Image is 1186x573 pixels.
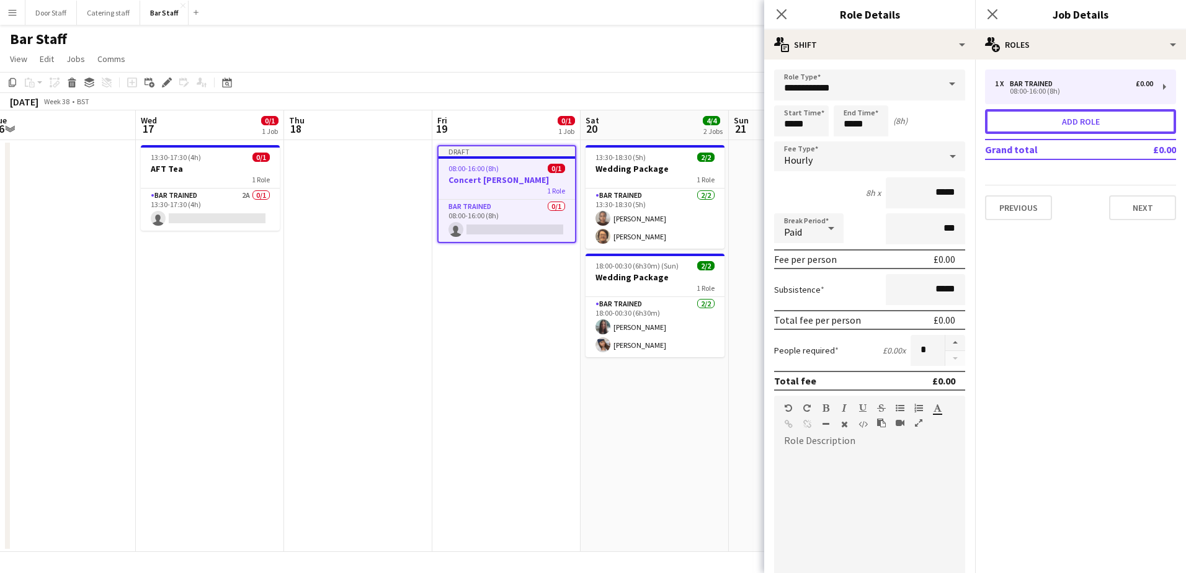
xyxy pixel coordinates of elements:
[77,97,89,106] div: BST
[877,403,886,413] button: Strikethrough
[774,345,839,356] label: People required
[821,403,830,413] button: Bold
[595,153,646,162] span: 13:30-18:30 (5h)
[734,115,749,126] span: Sun
[934,314,955,326] div: £0.00
[703,116,720,125] span: 4/4
[586,272,725,283] h3: Wedding Package
[66,53,85,64] span: Jobs
[77,1,140,25] button: Catering staff
[975,30,1186,60] div: Roles
[932,375,955,387] div: £0.00
[985,140,1117,159] td: Grand total
[439,174,575,185] h3: Concert [PERSON_NAME]
[764,6,975,22] h3: Role Details
[732,122,749,136] span: 21
[985,195,1052,220] button: Previous
[586,254,725,357] app-job-card: 18:00-00:30 (6h30m) (Sun)2/2Wedding Package1 RoleBar trained2/218:00-00:30 (6h30m)[PERSON_NAME][P...
[262,127,278,136] div: 1 Job
[252,175,270,184] span: 1 Role
[586,163,725,174] h3: Wedding Package
[866,187,881,198] div: 8h x
[439,146,575,156] div: Draft
[934,253,955,265] div: £0.00
[151,153,201,162] span: 13:30-17:30 (4h)
[877,418,886,428] button: Paste as plain text
[697,261,715,270] span: 2/2
[92,51,130,67] a: Comms
[995,88,1153,94] div: 08:00-16:00 (8h)
[933,403,942,413] button: Text Color
[548,164,565,173] span: 0/1
[586,189,725,249] app-card-role: Bar trained2/213:30-18:30 (5h)[PERSON_NAME][PERSON_NAME]
[140,1,189,25] button: Bar Staff
[141,145,280,231] app-job-card: 13:30-17:30 (4h)0/1AFT Tea1 RoleBar trained2A0/113:30-17:30 (4h)
[821,419,830,429] button: Horizontal Line
[975,6,1186,22] h3: Job Details
[774,284,824,295] label: Subsistence
[437,145,576,243] app-job-card: Draft08:00-16:00 (8h)0/1Concert [PERSON_NAME]1 RoleBar trained0/108:00-16:00 (8h)
[896,418,904,428] button: Insert video
[1136,79,1153,88] div: £0.00
[697,175,715,184] span: 1 Role
[141,115,157,126] span: Wed
[586,145,725,249] app-job-card: 13:30-18:30 (5h)2/2Wedding Package1 RoleBar trained2/213:30-18:30 (5h)[PERSON_NAME][PERSON_NAME]
[435,122,447,136] span: 19
[586,297,725,357] app-card-role: Bar trained2/218:00-00:30 (6h30m)[PERSON_NAME][PERSON_NAME]
[1010,79,1058,88] div: Bar trained
[558,127,574,136] div: 1 Job
[774,375,816,387] div: Total fee
[784,154,813,166] span: Hourly
[439,200,575,242] app-card-role: Bar trained0/108:00-16:00 (8h)
[448,164,499,173] span: 08:00-16:00 (8h)
[697,283,715,293] span: 1 Role
[764,30,975,60] div: Shift
[97,53,125,64] span: Comms
[40,53,54,64] span: Edit
[896,403,904,413] button: Unordered List
[10,30,67,48] h1: Bar Staff
[35,51,59,67] a: Edit
[287,122,305,136] span: 18
[10,53,27,64] span: View
[595,261,679,270] span: 18:00-00:30 (6h30m) (Sun)
[289,115,305,126] span: Thu
[914,403,923,413] button: Ordered List
[61,51,90,67] a: Jobs
[784,226,802,238] span: Paid
[858,419,867,429] button: HTML Code
[883,345,906,356] div: £0.00 x
[703,127,723,136] div: 2 Jobs
[840,403,849,413] button: Italic
[1117,140,1176,159] td: £0.00
[139,122,157,136] span: 17
[141,163,280,174] h3: AFT Tea
[697,153,715,162] span: 2/2
[985,109,1176,134] button: Add role
[547,186,565,195] span: 1 Role
[914,418,923,428] button: Fullscreen
[784,403,793,413] button: Undo
[1109,195,1176,220] button: Next
[840,419,849,429] button: Clear Formatting
[803,403,811,413] button: Redo
[774,314,861,326] div: Total fee per person
[945,335,965,351] button: Increase
[25,1,77,25] button: Door Staff
[261,116,279,125] span: 0/1
[774,253,837,265] div: Fee per person
[586,115,599,126] span: Sat
[858,403,867,413] button: Underline
[41,97,72,106] span: Week 38
[584,122,599,136] span: 20
[558,116,575,125] span: 0/1
[10,95,38,108] div: [DATE]
[893,115,907,127] div: (8h)
[141,189,280,231] app-card-role: Bar trained2A0/113:30-17:30 (4h)
[995,79,1010,88] div: 1 x
[5,51,32,67] a: View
